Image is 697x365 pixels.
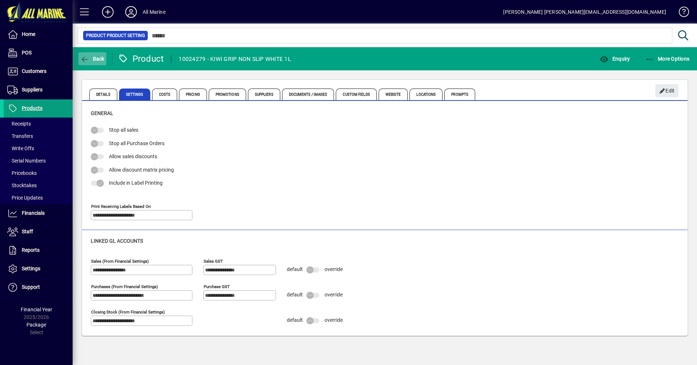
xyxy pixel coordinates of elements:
a: POS [4,44,73,62]
span: Allow sales discounts [109,153,157,159]
button: Profile [119,5,143,19]
span: default [287,317,303,323]
span: Pricebooks [7,170,37,176]
span: Reports [22,247,40,253]
span: Pricing [179,89,207,100]
span: Home [22,31,35,37]
span: Transfers [7,133,33,139]
span: POS [22,50,32,56]
span: Staff [22,229,33,234]
span: Enquiry [600,56,630,62]
span: General [91,110,113,116]
span: Details [89,89,117,100]
span: Serial Numbers [7,158,46,164]
div: All Marine [143,6,166,18]
span: Allow discount matrix pricing [109,167,174,173]
button: Enquiry [598,52,632,65]
span: Documents / Images [282,89,334,100]
span: Suppliers [22,87,42,93]
mat-label: Sales GST [204,258,223,263]
span: Promotions [209,89,246,100]
button: Back [78,52,106,65]
span: Stop all sales [109,127,138,133]
span: Custom Fields [336,89,376,100]
button: More Options [644,52,692,65]
mat-label: Print Receiving Labels Based On [91,204,151,209]
a: Knowledge Base [673,1,688,25]
button: Add [96,5,119,19]
span: Support [22,284,40,290]
mat-label: Closing stock (from financial settings) [91,309,165,314]
span: Linked GL accounts [91,238,143,244]
span: Customers [22,68,46,74]
span: More Options [645,56,690,62]
mat-label: Purchase GST [204,284,230,289]
span: Edit [659,85,675,97]
app-page-header-button: Back [73,52,113,65]
a: Home [4,25,73,44]
span: override [325,266,343,272]
a: Support [4,278,73,296]
a: Receipts [4,118,73,130]
span: Price Updates [7,195,43,201]
mat-label: Sales (from financial settings) [91,258,149,263]
span: Prompts [444,89,475,100]
a: Reports [4,241,73,259]
span: Stop all Purchase Orders [109,140,164,146]
span: Suppliers [248,89,280,100]
div: 10024279 - KIWI GRIP NON SLIP WHITE 1L [179,53,291,65]
a: Serial Numbers [4,155,73,167]
span: Product Product Setting [86,32,145,39]
span: Financial Year [21,307,52,312]
span: Include in Label Printing [109,180,163,186]
a: Suppliers [4,81,73,99]
span: Stocktakes [7,182,37,188]
span: Financials [22,210,45,216]
mat-label: Purchases (from financial settings) [91,284,158,289]
span: Package [27,322,46,328]
div: [PERSON_NAME] [PERSON_NAME][EMAIL_ADDRESS][DOMAIN_NAME] [503,6,666,18]
a: Write Offs [4,142,73,155]
span: Products [22,105,42,111]
span: Back [80,56,105,62]
span: Settings [22,266,40,271]
span: Write Offs [7,145,34,151]
span: default [287,292,303,298]
span: default [287,266,303,272]
div: Product [118,53,164,65]
a: Financials [4,204,73,222]
span: Settings [119,89,150,100]
span: Receipts [7,121,31,127]
a: Stocktakes [4,179,73,192]
span: override [325,292,343,298]
a: Transfers [4,130,73,142]
a: Settings [4,260,73,278]
a: Pricebooks [4,167,73,179]
a: Price Updates [4,192,73,204]
span: Website [379,89,408,100]
button: Edit [655,84,678,97]
span: Locations [409,89,443,100]
span: override [325,317,343,323]
a: Staff [4,223,73,241]
span: Costs [152,89,178,100]
a: Customers [4,62,73,81]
